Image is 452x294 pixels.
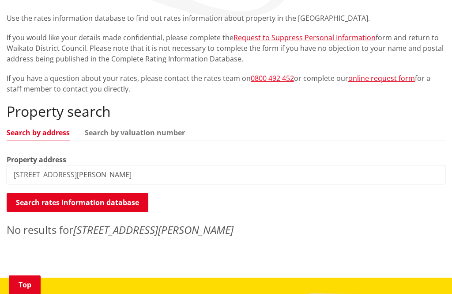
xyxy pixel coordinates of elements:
p: If you have a question about your rates, please contact the rates team on or complete our for a s... [7,73,445,94]
iframe: Messenger Launcher [411,257,443,289]
a: 0800 492 452 [251,73,294,83]
p: Use the rates information database to find out rates information about property in the [GEOGRAPHI... [7,13,445,23]
a: Top [9,275,41,294]
h2: Property search [7,103,445,120]
input: e.g. Duke Street NGARUAWAHIA [7,165,445,184]
p: No results for [7,222,445,238]
a: Search by valuation number [85,129,185,136]
a: online request form [348,73,415,83]
p: If you would like your details made confidential, please complete the form and return to Waikato ... [7,32,445,64]
button: Search rates information database [7,193,148,212]
a: Search by address [7,129,70,136]
label: Property address [7,154,66,165]
a: Request to Suppress Personal Information [234,33,376,42]
em: [STREET_ADDRESS][PERSON_NAME] [73,222,234,237]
